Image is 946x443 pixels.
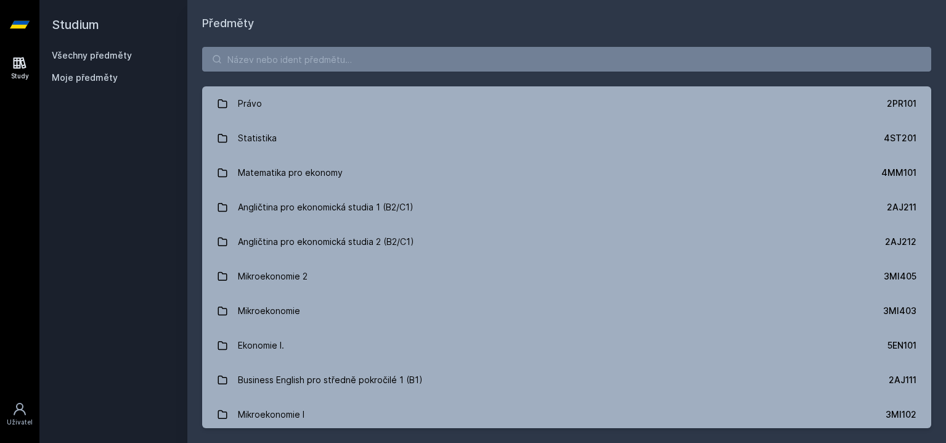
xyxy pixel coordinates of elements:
a: Uživatel [2,395,37,433]
div: 2AJ111 [889,374,916,386]
a: Business English pro středně pokročilé 1 (B1) 2AJ111 [202,363,931,397]
div: Angličtina pro ekonomická studia 1 (B2/C1) [238,195,414,220]
div: Study [11,72,29,81]
div: Statistika [238,126,277,151]
a: Study [2,49,37,87]
span: Moje předměty [52,72,118,84]
div: Angličtina pro ekonomická studia 2 (B2/C1) [238,230,414,254]
div: Matematika pro ekonomy [238,160,343,185]
div: 2AJ212 [885,236,916,248]
div: 3MI403 [883,305,916,317]
h1: Předměty [202,15,931,32]
div: 5EN101 [887,339,916,352]
a: Angličtina pro ekonomická studia 1 (B2/C1) 2AJ211 [202,190,931,225]
div: 3MI405 [884,270,916,283]
input: Název nebo ident předmětu… [202,47,931,72]
div: Ekonomie I. [238,333,284,358]
div: 4MM101 [881,167,916,179]
a: Statistika 4ST201 [202,121,931,155]
a: Všechny předměty [52,50,132,60]
a: Mikroekonomie 2 3MI405 [202,259,931,294]
a: Právo 2PR101 [202,86,931,121]
a: Matematika pro ekonomy 4MM101 [202,155,931,190]
div: 4ST201 [884,132,916,144]
div: Mikroekonomie I [238,402,304,427]
a: Ekonomie I. 5EN101 [202,328,931,363]
div: Uživatel [7,418,33,427]
a: Mikroekonomie I 3MI102 [202,397,931,432]
div: 2AJ211 [887,201,916,213]
a: Angličtina pro ekonomická studia 2 (B2/C1) 2AJ212 [202,225,931,259]
a: Mikroekonomie 3MI403 [202,294,931,328]
div: Mikroekonomie [238,299,300,323]
div: Právo [238,91,262,116]
div: Mikroekonomie 2 [238,264,308,289]
div: 3MI102 [886,408,916,421]
div: 2PR101 [887,97,916,110]
div: Business English pro středně pokročilé 1 (B1) [238,368,423,392]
